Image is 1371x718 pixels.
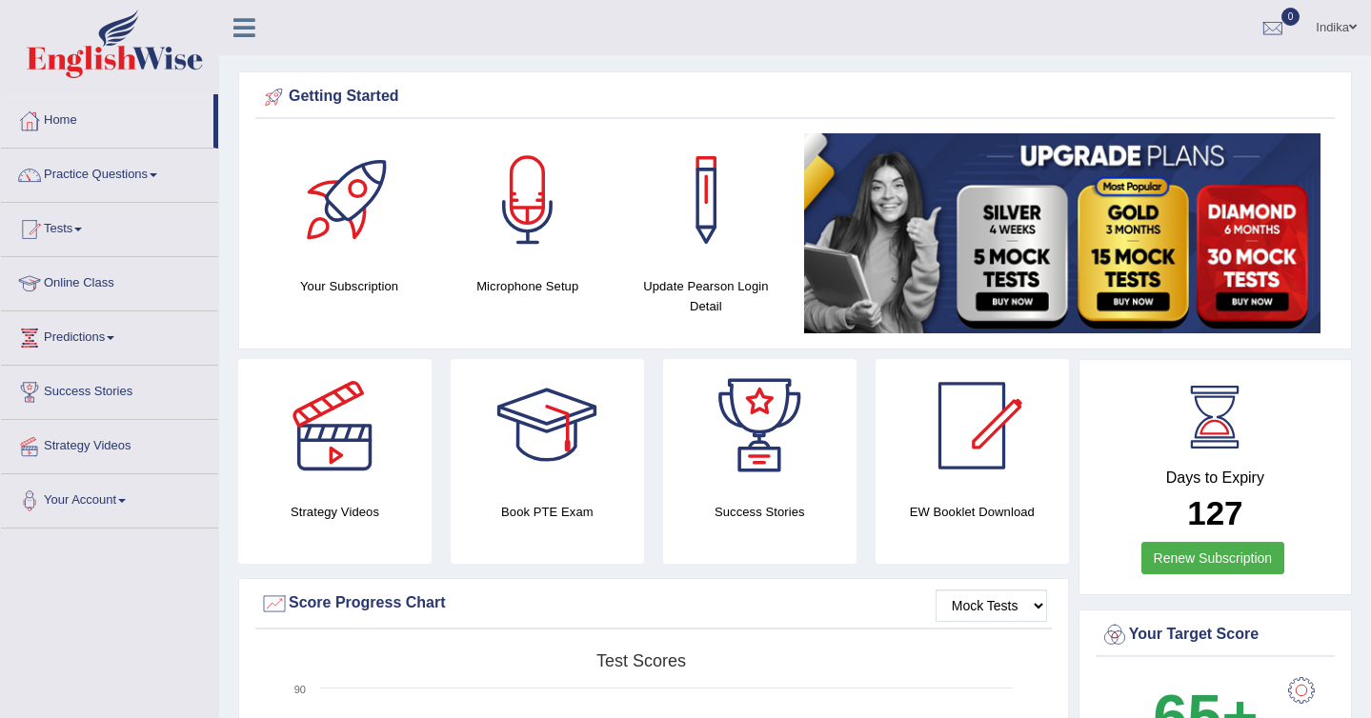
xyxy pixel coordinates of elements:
a: Predictions [1,311,218,359]
a: Your Account [1,474,218,522]
h4: EW Booklet Download [876,502,1069,522]
a: Success Stories [1,366,218,413]
h4: Microphone Setup [448,276,607,296]
text: 90 [294,684,306,695]
h4: Strategy Videos [238,502,432,522]
a: Tests [1,203,218,250]
a: Practice Questions [1,149,218,196]
b: 127 [1187,494,1242,531]
a: Strategy Videos [1,420,218,468]
div: Your Target Score [1100,621,1330,649]
a: Renew Subscription [1141,542,1285,574]
h4: Update Pearson Login Detail [626,276,785,316]
div: Getting Started [260,83,1330,111]
img: small5.jpg [804,133,1321,333]
tspan: Test scores [596,651,686,670]
h4: Success Stories [663,502,857,522]
a: Online Class [1,257,218,305]
h4: Days to Expiry [1100,469,1330,487]
h4: Book PTE Exam [451,502,644,522]
a: Home [1,94,213,142]
span: 0 [1281,8,1300,26]
div: Score Progress Chart [260,589,1047,618]
h4: Your Subscription [270,276,429,296]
